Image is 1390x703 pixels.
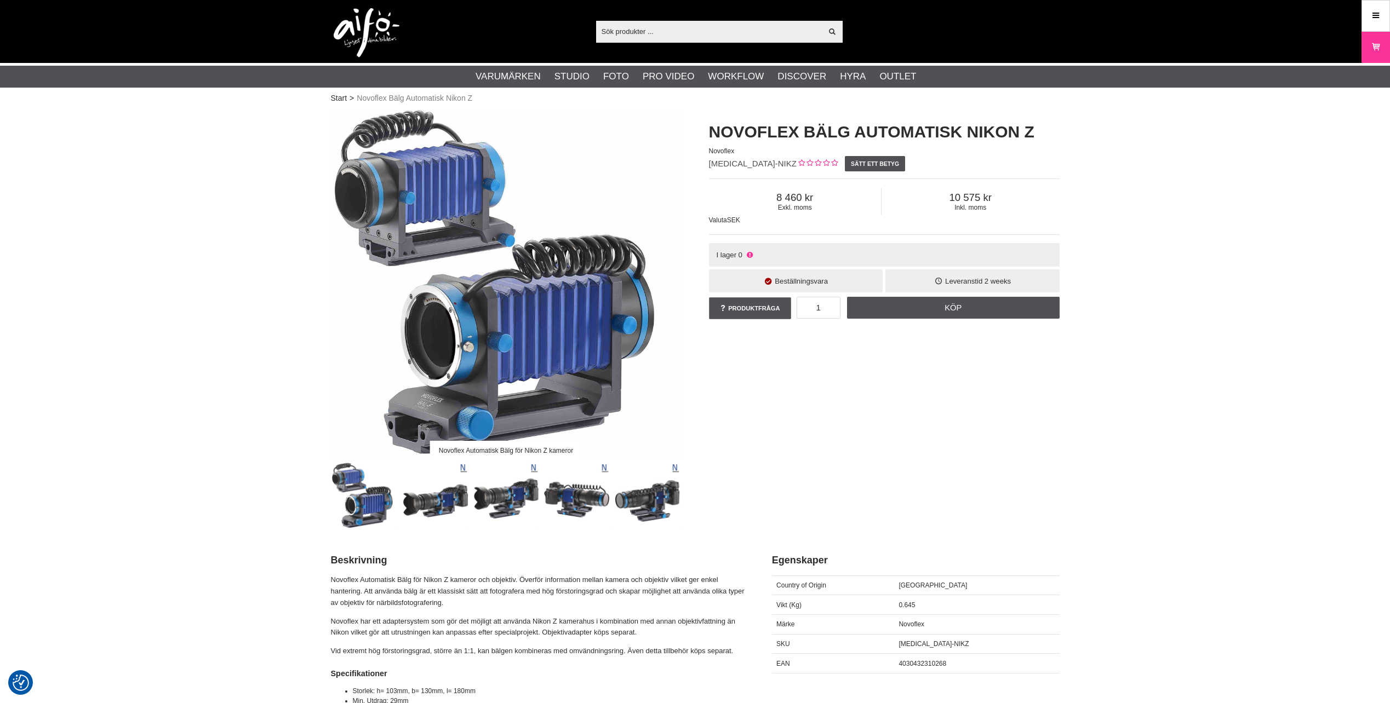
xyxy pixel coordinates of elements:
[945,277,982,285] span: Leveranstid
[402,463,468,529] img: Bälgen överför information objekitv till kamera
[544,463,610,529] img: Med omvändningsadapter erhålls hög förstoringsgrad
[708,70,764,84] a: Workflow
[899,640,969,648] span: [MEDICAL_DATA]-NIKZ
[331,554,745,567] h2: Beskrivning
[614,463,680,529] img: Novoflex har stort tillbehörssortiment
[777,70,826,84] a: Discover
[709,120,1060,143] h1: Novoflex Bälg Automatisk Nikon Z
[745,251,754,259] i: Ej i lager
[709,147,735,155] span: Novoflex
[899,581,967,589] span: [GEOGRAPHIC_DATA]
[554,70,590,84] a: Studio
[331,668,745,679] h4: Specifikationer
[430,441,582,460] div: Novoflex Automatisk Bälg för Nikon Z kameror
[709,216,727,224] span: Valuta
[357,93,472,104] span: Novoflex Bälg Automatisk Nikon Z
[331,574,745,608] p: Novoflex Automatisk Bälg för Nikon Z kameror och objektiv. Överför information mellan kamera och ...
[331,463,398,529] img: Novoflex Automatisk Bälg för Nikon Z kameror
[331,616,745,639] p: Novoflex har ett adaptersystem som gör det möjligt att använda Nikon Z kamerahus i kombination me...
[13,673,29,693] button: Samtyckesinställningar
[331,646,745,657] p: Vid extremt hög förstoringsgrad, större än 1:1, kan bälgen kombineras med omvändningsring. Även d...
[331,110,682,460] img: Novoflex Automatisk Bälg för Nikon Z kameror
[845,156,906,171] a: Sätt ett betyg
[879,70,916,84] a: Outlet
[776,620,794,628] span: Märke
[709,297,791,319] a: Produktfråga
[776,601,802,609] span: Vikt (Kg)
[709,192,881,204] span: 8 460
[473,463,539,529] img: Bälgen kan kombineras med andra Novoflex tillbehör
[797,158,838,170] div: Kundbetyg: 0
[847,297,1060,319] a: Köp
[13,675,29,691] img: Revisit consent button
[985,277,1011,285] span: 2 weeks
[596,23,822,39] input: Sök produkter ...
[899,620,924,628] span: Novoflex
[776,640,790,648] span: SKU
[772,554,1060,567] h2: Egenskaper
[476,70,541,84] a: Varumärken
[739,251,742,259] span: 0
[350,93,354,104] span: >
[603,70,629,84] a: Foto
[776,660,790,667] span: EAN
[353,686,745,696] li: Storlek: h= 103mm, b= 130mm, l= 180mm
[882,192,1060,204] span: 10 575
[899,601,915,609] span: 0.645
[899,660,946,667] span: 4030432310268
[727,216,740,224] span: SEK
[709,204,881,211] span: Exkl. moms
[776,581,826,589] span: Country of Origin
[331,93,347,104] a: Start
[882,204,1060,211] span: Inkl. moms
[775,277,828,285] span: Beställningsvara
[334,8,399,57] img: logo.png
[840,70,866,84] a: Hyra
[709,159,797,168] span: [MEDICAL_DATA]-NIKZ
[716,251,736,259] span: I lager
[643,70,694,84] a: Pro Video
